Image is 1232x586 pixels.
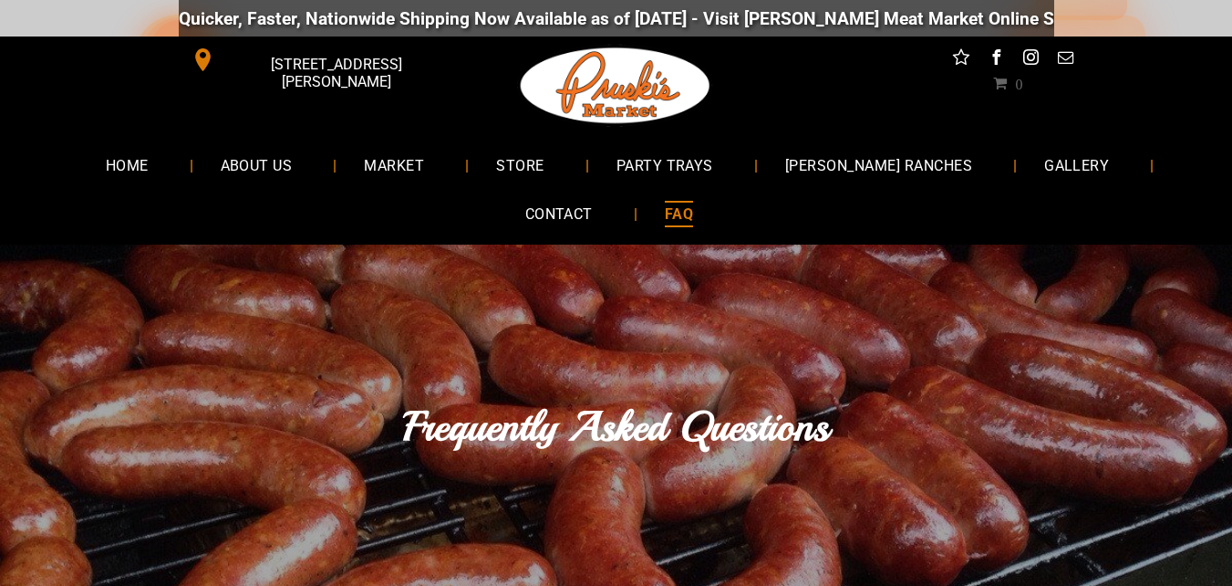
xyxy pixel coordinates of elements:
[336,141,451,189] a: MARKET
[637,190,720,238] a: FAQ
[498,190,620,238] a: CONTACT
[1053,46,1077,74] a: email
[78,141,176,189] a: HOME
[517,37,714,135] img: Pruski-s+Market+HQ+Logo2-1920w.png
[1019,46,1042,74] a: instagram
[179,46,458,74] a: [STREET_ADDRESS][PERSON_NAME]
[403,401,829,453] font: Frequently Asked Questions
[193,141,320,189] a: ABOUT US
[984,46,1008,74] a: facebook
[1017,141,1136,189] a: GALLERY
[949,46,973,74] a: Social network
[1015,76,1022,90] span: 0
[758,141,999,189] a: [PERSON_NAME] RANCHES
[469,141,571,189] a: STORE
[218,47,453,99] span: [STREET_ADDRESS][PERSON_NAME]
[589,141,740,189] a: PARTY TRAYS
